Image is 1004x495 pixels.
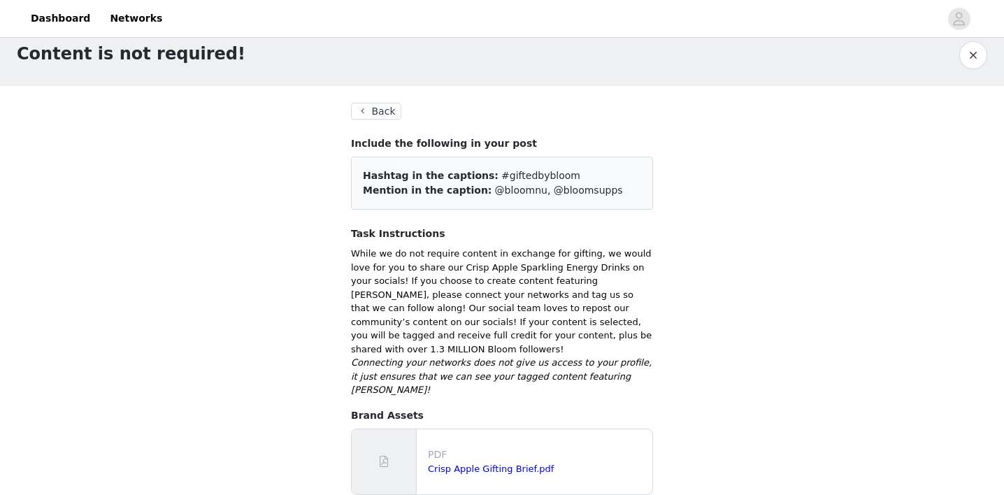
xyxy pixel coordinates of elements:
div: avatar [952,8,966,30]
h4: Include the following in your post [351,136,653,151]
a: Dashboard [22,3,99,34]
p: PDF [428,447,647,462]
h4: Brand Assets [351,408,653,423]
em: Connecting your networks does not give us access to your profile, it just ensures that we can see... [351,357,652,395]
p: While we do not require content in exchange for gifting, we would love for you to share our Crisp... [351,247,653,356]
span: @bloomnu, @bloomsupps [495,185,623,196]
h4: Task Instructions [351,227,653,241]
span: Hashtag in the captions: [363,170,499,181]
a: Crisp Apple Gifting Brief.pdf [428,464,554,474]
span: #giftedbybloom [501,170,580,181]
a: Networks [101,3,171,34]
h1: Content is not required! [17,41,245,66]
span: Mention in the caption: [363,185,492,196]
button: Back [351,103,401,120]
